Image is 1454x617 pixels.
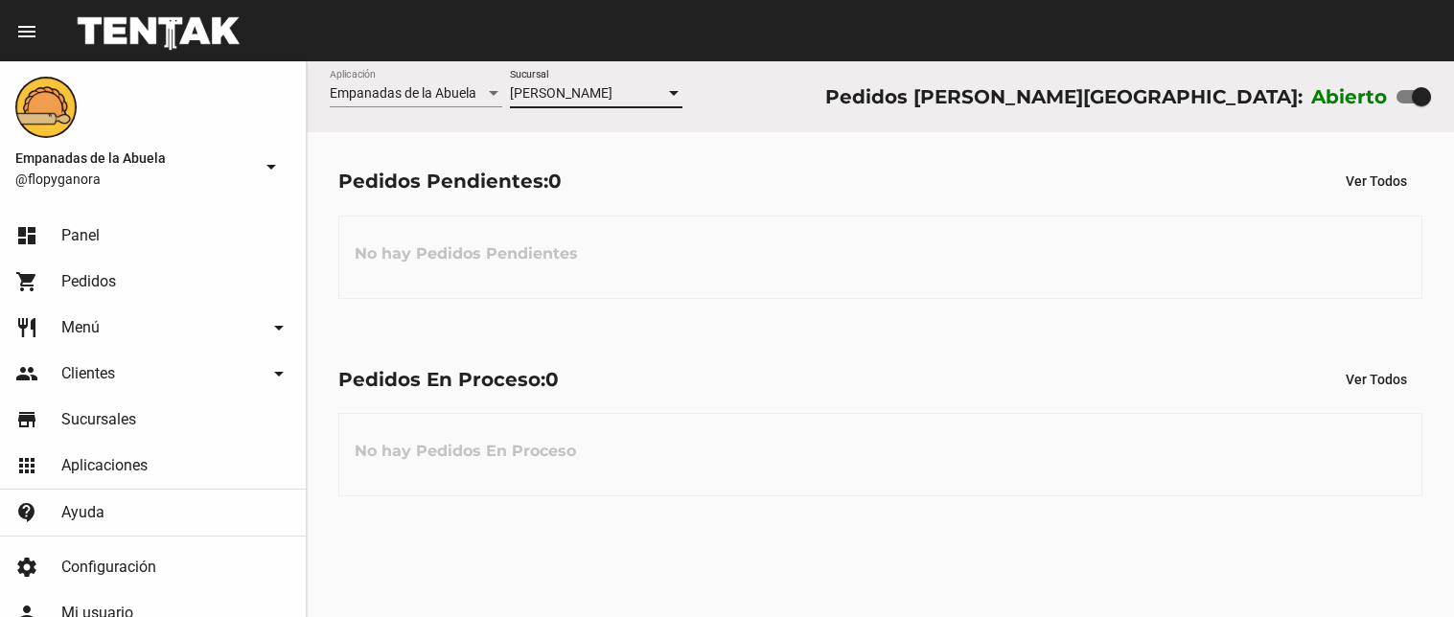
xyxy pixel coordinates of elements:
span: Ver Todos [1346,372,1407,387]
mat-icon: people [15,362,38,385]
mat-icon: arrow_drop_down [267,362,290,385]
img: f0136945-ed32-4f7c-91e3-a375bc4bb2c5.png [15,77,77,138]
span: @flopyganora [15,170,252,189]
span: Aplicaciones [61,456,148,475]
span: Panel [61,226,100,245]
mat-icon: settings [15,556,38,579]
mat-icon: store [15,408,38,431]
span: [PERSON_NAME] [510,85,612,101]
button: Ver Todos [1330,164,1422,198]
span: Ver Todos [1346,173,1407,189]
button: Ver Todos [1330,362,1422,397]
iframe: chat widget [1373,540,1435,598]
span: Ayuda [61,503,104,522]
label: Abierto [1311,81,1388,112]
mat-icon: arrow_drop_down [267,316,290,339]
span: Menú [61,318,100,337]
mat-icon: apps [15,454,38,477]
mat-icon: restaurant [15,316,38,339]
div: Pedidos [PERSON_NAME][GEOGRAPHIC_DATA]: [825,81,1303,112]
mat-icon: dashboard [15,224,38,247]
mat-icon: shopping_cart [15,270,38,293]
div: Pedidos En Proceso: [338,364,559,395]
mat-icon: arrow_drop_down [260,155,283,178]
h3: No hay Pedidos En Proceso [339,423,591,480]
mat-icon: menu [15,20,38,43]
h3: No hay Pedidos Pendientes [339,225,593,283]
span: Configuración [61,558,156,577]
span: Clientes [61,364,115,383]
span: Pedidos [61,272,116,291]
span: Empanadas de la Abuela [330,85,476,101]
mat-icon: contact_support [15,501,38,524]
div: Pedidos Pendientes: [338,166,562,196]
span: Empanadas de la Abuela [15,147,252,170]
span: Sucursales [61,410,136,429]
span: 0 [545,368,559,391]
span: 0 [548,170,562,193]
